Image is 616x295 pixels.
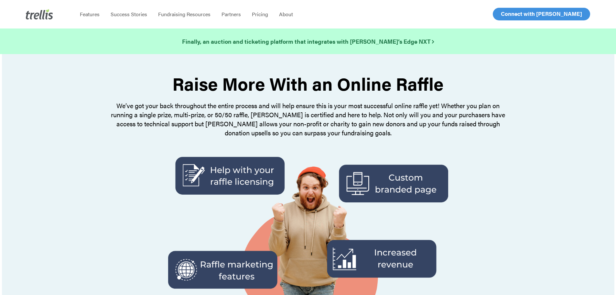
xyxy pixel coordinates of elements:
span: Success Stories [111,10,147,18]
strong: Raise More With an Online Raffle [172,71,444,96]
img: Trellis [26,9,53,19]
span: Features [80,10,100,18]
a: Fundraising Resources [153,11,216,17]
a: Pricing [246,11,274,17]
strong: Finally, an auction and ticketing platform that integrates with [PERSON_NAME]’s Edge NXT [182,37,434,45]
span: Connect with [PERSON_NAME] [501,10,582,17]
span: We’ve got your back throughout the entire process and will help ensure this is your most successf... [111,101,505,137]
a: Finally, an auction and ticketing platform that integrates with [PERSON_NAME]’s Edge NXT [182,37,434,46]
a: Success Stories [105,11,153,17]
a: Partners [216,11,246,17]
span: Partners [222,10,241,18]
span: Fundraising Resources [158,10,211,18]
a: Features [74,11,105,17]
a: About [274,11,298,17]
span: About [279,10,293,18]
a: Connect with [PERSON_NAME] [493,8,590,20]
span: Pricing [252,10,268,18]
